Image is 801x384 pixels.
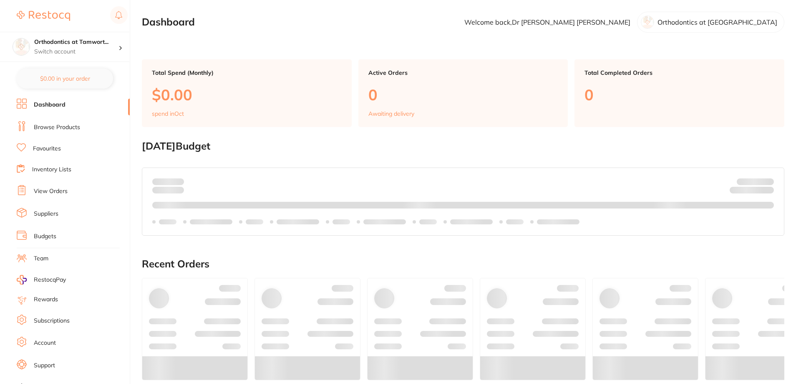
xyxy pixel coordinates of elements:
[32,165,71,174] a: Inventory Lists
[584,86,774,103] p: 0
[537,219,579,225] p: Labels extended
[34,38,118,46] h4: Orthodontics at Tamworth
[464,18,630,26] p: Welcome back, Dr [PERSON_NAME] [PERSON_NAME]
[152,86,342,103] p: $0.00
[34,101,65,109] a: Dashboard
[574,59,784,127] a: Total Completed Orders0
[17,275,66,285] a: RestocqPay
[246,219,263,225] p: Labels
[142,16,195,28] h2: Dashboard
[34,339,56,347] a: Account
[13,38,30,55] img: Orthodontics at Tamworth
[368,110,414,117] p: Awaiting delivery
[368,69,558,76] p: Active Orders
[34,317,70,325] a: Subscriptions
[584,69,774,76] p: Total Completed Orders
[142,258,784,270] h2: Recent Orders
[142,140,784,152] h2: [DATE] Budget
[33,145,61,153] a: Favourites
[450,219,493,225] p: Labels extended
[17,275,27,285] img: RestocqPay
[159,219,176,225] p: Labels
[152,69,342,76] p: Total Spend (Monthly)
[17,11,70,21] img: Restocq Logo
[17,6,70,25] a: Restocq Logo
[358,59,568,127] a: Active Orders0Awaiting delivery
[759,188,774,196] strong: $0.00
[737,178,774,185] p: Budget:
[152,178,184,185] p: Spent:
[152,110,184,117] p: spend in Oct
[506,219,524,225] p: Labels
[277,219,319,225] p: Labels extended
[17,69,113,89] button: $0.00 in your order
[657,18,777,26] p: Orthodontics at [GEOGRAPHIC_DATA]
[34,295,58,304] a: Rewards
[34,48,118,56] p: Switch account
[34,232,56,241] a: Budgets
[363,219,406,225] p: Labels extended
[34,123,80,132] a: Browse Products
[152,185,184,195] p: month
[419,219,437,225] p: Labels
[34,187,68,196] a: View Orders
[34,361,55,370] a: Support
[190,219,232,225] p: Labels extended
[169,178,184,185] strong: $0.00
[34,254,48,263] a: Team
[142,59,352,127] a: Total Spend (Monthly)$0.00spend inOct
[332,219,350,225] p: Labels
[730,185,774,195] p: Remaining:
[34,210,58,218] a: Suppliers
[34,276,66,284] span: RestocqPay
[758,178,774,185] strong: $NaN
[368,86,558,103] p: 0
